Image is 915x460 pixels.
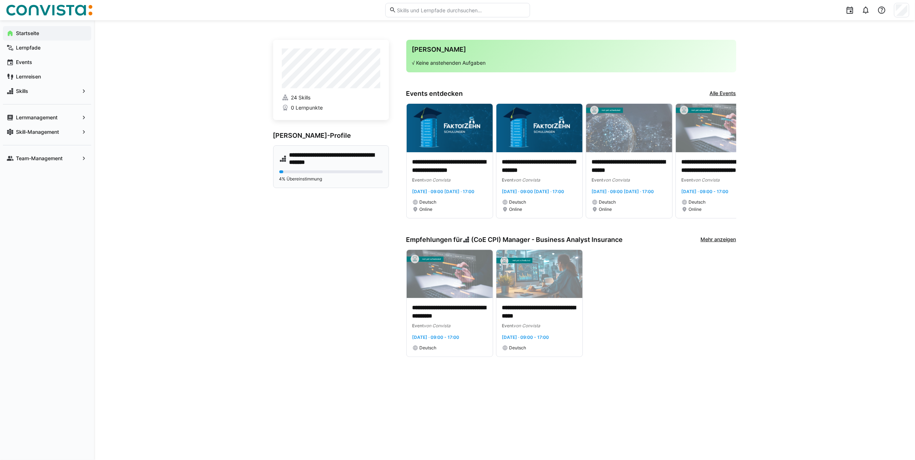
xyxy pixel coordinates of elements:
[407,250,493,298] img: image
[291,104,323,111] span: 0 Lernpunkte
[424,323,451,328] span: von Convista
[396,7,526,13] input: Skills und Lernpfade durchsuchen…
[682,189,729,194] span: [DATE] · 09:00 - 17:00
[412,323,424,328] span: Event
[693,177,720,183] span: von Convista
[420,345,437,351] span: Deutsch
[407,104,493,152] img: image
[509,206,522,212] span: Online
[412,59,730,67] p: √ Keine anstehenden Aufgaben
[592,177,603,183] span: Event
[412,177,424,183] span: Event
[406,236,623,244] h3: Empfehlungen für
[279,176,383,182] p: 4% Übereinstimmung
[496,250,583,298] img: image
[412,189,475,194] span: [DATE] · 09:00 [DATE] · 17:00
[509,199,526,205] span: Deutsch
[592,189,654,194] span: [DATE] · 09:00 [DATE] · 17:00
[514,177,541,183] span: von Convista
[420,199,437,205] span: Deutsch
[496,104,583,152] img: image
[282,94,380,101] a: 24 Skills
[682,177,693,183] span: Event
[514,323,541,328] span: von Convista
[710,90,736,98] a: Alle Events
[689,199,706,205] span: Deutsch
[471,236,623,244] span: (CoE CPI) Manager - Business Analyst Insurance
[412,46,730,54] h3: [PERSON_NAME]
[273,132,389,140] h3: [PERSON_NAME]-Profile
[689,206,702,212] span: Online
[509,345,526,351] span: Deutsch
[599,206,612,212] span: Online
[502,323,514,328] span: Event
[424,177,451,183] span: von Convista
[599,199,616,205] span: Deutsch
[502,189,564,194] span: [DATE] · 09:00 [DATE] · 17:00
[406,90,463,98] h3: Events entdecken
[603,177,630,183] span: von Convista
[586,104,672,152] img: image
[676,104,762,152] img: image
[412,335,459,340] span: [DATE] · 09:00 - 17:00
[291,94,310,101] span: 24 Skills
[502,335,549,340] span: [DATE] · 09:00 - 17:00
[701,236,736,244] a: Mehr anzeigen
[502,177,514,183] span: Event
[420,206,433,212] span: Online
